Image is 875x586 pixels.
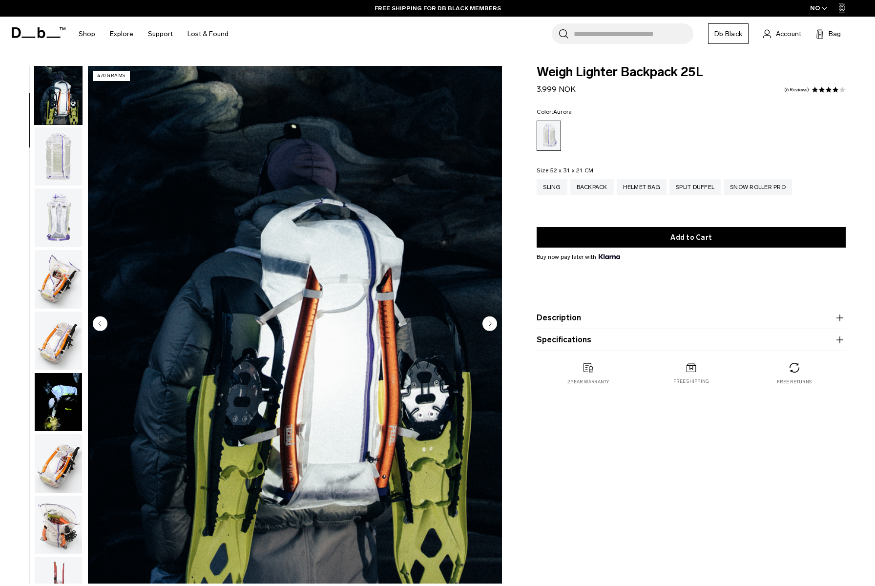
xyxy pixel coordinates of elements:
[537,334,846,346] button: Specifications
[537,312,846,324] button: Description
[34,188,83,248] button: Weigh_Lighter_Backpack_25L_3.png
[35,250,82,309] img: Weigh_Lighter_Backpack_25L_4.png
[673,378,709,385] p: Free shipping
[71,17,236,51] nav: Main Navigation
[550,167,594,174] span: 52 x 31 x 21 CM
[537,167,593,173] legend: Size:
[777,378,812,385] p: Free returns
[187,17,229,51] a: Lost & Found
[537,109,572,115] legend: Color:
[34,311,83,371] button: Weigh_Lighter_Backpack_25L_5.png
[537,179,567,195] a: Sling
[34,65,83,125] button: Weigh_Lighter_Backpack_25L_Lifestyle_new.png
[537,66,846,79] span: Weigh Lighter Backpack 25L
[570,179,614,195] a: Backpack
[669,179,721,195] a: Split Duffel
[537,252,620,261] span: Buy now pay later with
[784,87,809,92] a: 6 reviews
[34,127,83,187] button: Weigh_Lighter_Backpack_25L_2.png
[35,66,82,125] img: Weigh_Lighter_Backpack_25L_Lifestyle_new.png
[34,434,83,493] button: Weigh_Lighter_Backpack_25L_6.png
[537,227,846,248] button: Add to Cart
[816,28,841,40] button: Bag
[35,188,82,247] img: Weigh_Lighter_Backpack_25L_3.png
[724,179,792,195] a: Snow Roller Pro
[617,179,667,195] a: Helmet Bag
[88,66,502,583] li: 2 / 18
[93,316,107,333] button: Previous slide
[537,84,576,94] span: 3.999 NOK
[35,373,82,432] img: Weigh Lighter Backpack 25L Aurora
[763,28,801,40] a: Account
[35,127,82,186] img: Weigh_Lighter_Backpack_25L_2.png
[537,121,561,151] a: Aurora
[110,17,133,51] a: Explore
[553,108,572,115] span: Aurora
[148,17,173,51] a: Support
[34,250,83,309] button: Weigh_Lighter_Backpack_25L_4.png
[35,434,82,493] img: Weigh_Lighter_Backpack_25L_6.png
[482,316,497,333] button: Next slide
[567,378,609,385] p: 2 year warranty
[93,71,130,81] p: 470 grams
[35,496,82,554] img: Weigh_Lighter_Backpack_25L_7.png
[829,29,841,39] span: Bag
[776,29,801,39] span: Account
[708,23,749,44] a: Db Black
[34,373,83,432] button: Weigh Lighter Backpack 25L Aurora
[35,312,82,370] img: Weigh_Lighter_Backpack_25L_5.png
[88,66,502,583] img: Weigh_Lighter_Backpack_25L_Lifestyle_new.png
[375,4,501,13] a: FREE SHIPPING FOR DB BLACK MEMBERS
[79,17,95,51] a: Shop
[34,495,83,555] button: Weigh_Lighter_Backpack_25L_7.png
[599,254,620,259] img: {"height" => 20, "alt" => "Klarna"}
